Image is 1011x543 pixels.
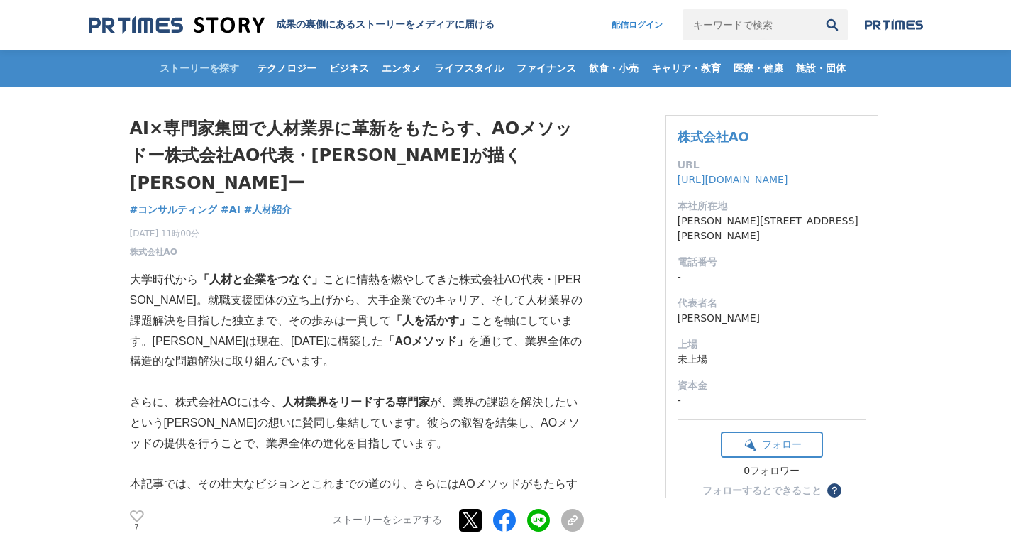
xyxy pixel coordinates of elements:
[678,378,866,393] dt: 資本金
[376,62,427,75] span: エンタメ
[678,158,866,172] dt: URL
[865,19,923,31] img: prtimes
[276,18,495,31] h2: 成果の裏側にあるストーリーをメディアに届ける
[728,50,789,87] a: 医療・健康
[678,337,866,352] dt: 上場
[678,255,866,270] dt: 電話番号
[221,202,241,217] a: #AI
[130,246,178,258] a: 株式会社AO
[678,393,866,408] dd: -
[678,352,866,367] dd: 未上場
[728,62,789,75] span: 医療・健康
[130,227,200,240] span: [DATE] 11時00分
[702,486,822,495] div: フォローするとできること
[829,486,839,495] span: ？
[251,62,322,75] span: テクノロジー
[583,62,644,75] span: 飲食・小売
[678,199,866,214] dt: 本社所在地
[376,50,427,87] a: エンタメ
[511,50,582,87] a: ファイナンス
[130,203,218,216] span: #コンサルティング
[429,50,509,87] a: ライフスタイル
[324,50,375,87] a: ビジネス
[221,203,241,216] span: #AI
[790,50,851,87] a: 施設・団体
[198,273,323,285] strong: 「人材と企業をつなぐ」
[678,270,866,285] dd: -
[646,62,727,75] span: キャリア・教育
[683,9,817,40] input: キーワードで検索
[333,515,442,527] p: ストーリーをシェアする
[678,174,788,185] a: [URL][DOMAIN_NAME]
[383,335,468,347] strong: 「AOメソッド」
[244,202,292,217] a: #人材紹介
[391,314,470,327] strong: 「人を活かす」
[597,9,677,40] a: 配信ログイン
[130,202,218,217] a: #コンサルティング
[678,214,866,243] dd: [PERSON_NAME][STREET_ADDRESS][PERSON_NAME]
[721,432,823,458] button: フォロー
[678,129,749,144] a: 株式会社AO
[89,16,495,35] a: 成果の裏側にあるストーリーをメディアに届ける 成果の裏側にあるストーリーをメディアに届ける
[678,311,866,326] dd: [PERSON_NAME]
[130,393,584,454] p: さらに、株式会社AOには今、 が、業界の課題を解決したいという[PERSON_NAME]の想いに賛同し集結しています。彼らの叡智を結集し、AOメソッドの提供を行うことで、業界全体の進化を目指して...
[790,62,851,75] span: 施設・団体
[511,62,582,75] span: ファイナンス
[721,465,823,478] div: 0フォロワー
[130,474,584,515] p: 本記事では、その壮大なビジョンとこれまでの道のり、さらにはAOメソッドがもたらす具体的な価値について深く掘り下げます。
[130,524,144,531] p: 7
[817,9,848,40] button: 検索
[324,62,375,75] span: ビジネス
[583,50,644,87] a: 飲食・小売
[89,16,265,35] img: 成果の裏側にあるストーリーをメディアに届ける
[244,203,292,216] span: #人材紹介
[130,115,584,197] h1: AI×専門家集団で人材業界に革新をもたらす、AOメソッドー株式会社AO代表・[PERSON_NAME]が描く[PERSON_NAME]ー
[130,270,584,372] p: 大学時代から ことに情熱を燃やしてきた株式会社AO代表・[PERSON_NAME]。就職支援団体の立ち上げから、大手企業でのキャリア、そして人材業界の課題解決を目指した独立まで、その歩みは一貫し...
[429,62,509,75] span: ライフスタイル
[646,50,727,87] a: キャリア・教育
[282,396,430,408] strong: 人材業界をリードする専門家
[827,483,841,498] button: ？
[251,50,322,87] a: テクノロジー
[678,296,866,311] dt: 代表者名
